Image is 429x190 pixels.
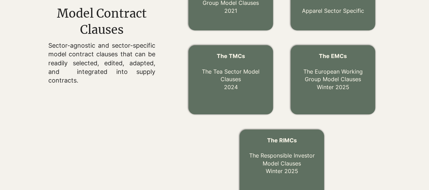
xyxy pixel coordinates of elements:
span: The EMCs [319,53,347,59]
a: The EMCs The European Working Group Model ClausesWinter 2025 [303,53,363,91]
a: Apparel Sector Specific [302,7,364,14]
p: Sector-agnostic and sector-specific model contract clauses that can be readily selected, edited, ... [48,41,155,85]
span: Model Contract Clauses [57,6,147,37]
span: The RIMCs [267,137,296,144]
a: The TMCs The Tea Sector Model Clauses2024 [202,53,260,91]
a: The RIMCs The Responsible Investor Model ClausesWinter 2025 [249,137,314,175]
span: The TMCs [216,53,245,59]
